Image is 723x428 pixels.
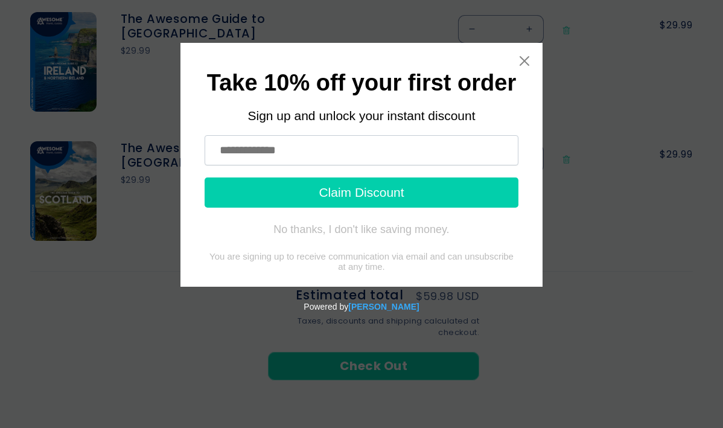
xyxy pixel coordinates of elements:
div: Powered by [5,287,718,327]
a: Powered by Tydal [348,302,419,311]
div: Sign up and unlock your instant discount [205,109,518,123]
div: No thanks, I don't like saving money. [273,223,449,235]
a: Close widget [518,55,530,67]
h1: Take 10% off your first order [205,73,518,93]
div: You are signing up to receive communication via email and can unsubscribe at any time. [205,251,518,272]
button: Claim Discount [205,177,518,208]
